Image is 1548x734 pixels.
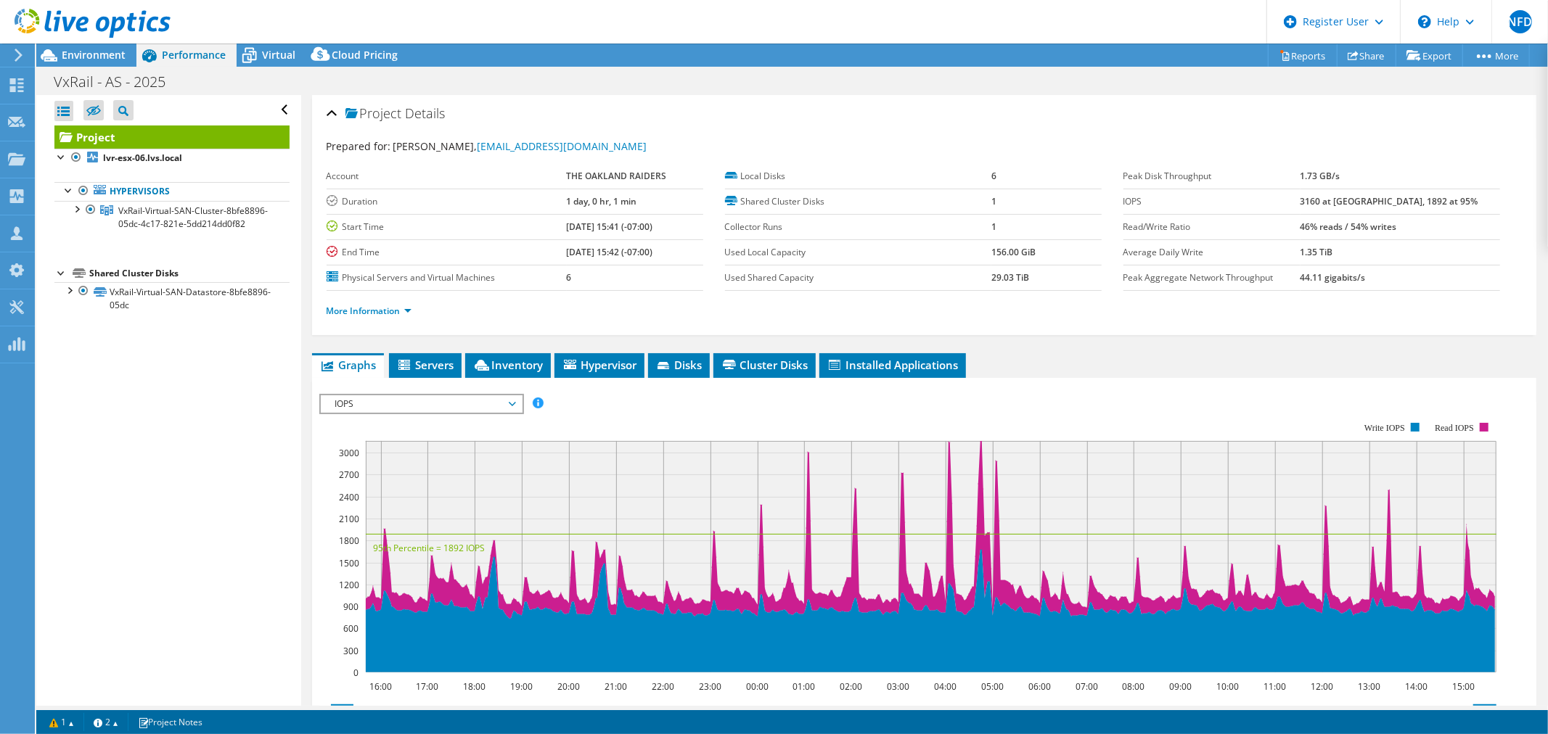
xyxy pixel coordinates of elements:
[339,469,359,481] text: 2700
[343,622,359,635] text: 600
[327,245,567,260] label: End Time
[557,680,580,693] text: 20:00
[339,579,359,591] text: 1200
[54,201,290,233] a: VxRail-Virtual-SAN-Cluster-8bfe8896-05dc-4c17-821e-5dd214dd0f82
[1364,423,1405,433] text: Write IOPS
[118,205,268,230] span: VxRail-Virtual-SAN-Cluster-8bfe8896-05dc-4c17-821e-5dd214dd0f82
[332,48,398,62] span: Cloud Pricing
[1462,44,1530,67] a: More
[567,170,667,182] b: THE OAKLAND RAIDERS
[1169,680,1192,693] text: 09:00
[339,447,359,459] text: 3000
[1268,44,1338,67] a: Reports
[339,535,359,547] text: 1800
[406,104,446,122] span: Details
[887,680,909,693] text: 03:00
[991,170,996,182] b: 6
[54,182,290,201] a: Hypervisors
[353,667,359,679] text: 0
[510,680,533,693] text: 19:00
[1301,220,1397,233] b: 46% reads / 54% writes
[567,246,653,258] b: [DATE] 15:42 (-07:00)
[83,713,128,731] a: 2
[54,125,290,149] a: Project
[339,491,359,503] text: 2400
[339,557,359,569] text: 1500
[1123,220,1301,234] label: Read/Write Ratio
[1301,170,1340,182] b: 1.73 GB/s
[725,169,992,183] label: Local Disks
[327,169,567,183] label: Account
[721,358,808,372] span: Cluster Disks
[746,680,769,693] text: 00:00
[393,139,647,153] span: [PERSON_NAME],
[262,48,295,62] span: Virtual
[339,513,359,525] text: 2100
[89,265,290,282] div: Shared Cluster Disks
[162,48,226,62] span: Performance
[1216,680,1239,693] text: 10:00
[991,195,996,207] b: 1
[62,48,126,62] span: Environment
[128,713,213,731] a: Project Notes
[1076,680,1098,693] text: 07:00
[327,139,391,153] label: Prepared for:
[793,680,815,693] text: 01:00
[327,220,567,234] label: Start Time
[1264,680,1286,693] text: 11:00
[54,282,290,314] a: VxRail-Virtual-SAN-Datastore-8bfe8896-05dc
[1301,246,1333,258] b: 1.35 TiB
[562,358,637,372] span: Hypervisor
[343,601,359,613] text: 900
[319,358,377,372] span: Graphs
[1396,44,1463,67] a: Export
[981,680,1004,693] text: 05:00
[840,680,862,693] text: 02:00
[1301,271,1366,284] b: 44.11 gigabits/s
[567,195,637,207] b: 1 day, 0 hr, 1 min
[369,680,392,693] text: 16:00
[47,74,188,90] h1: VxRail - AS - 2025
[1123,271,1301,285] label: Peak Aggregate Network Throughput
[396,358,454,372] span: Servers
[327,305,411,317] a: More Information
[328,395,515,413] span: IOPS
[478,139,647,153] a: [EMAIL_ADDRESS][DOMAIN_NAME]
[472,358,544,372] span: Inventory
[827,358,959,372] span: Installed Applications
[725,271,992,285] label: Used Shared Capacity
[699,680,721,693] text: 23:00
[1509,10,1532,33] span: NFD
[652,680,674,693] text: 22:00
[1337,44,1396,67] a: Share
[1123,169,1301,183] label: Peak Disk Throughput
[1301,195,1478,207] b: 3160 at [GEOGRAPHIC_DATA], 1892 at 95%
[567,220,653,233] b: [DATE] 15:41 (-07:00)
[1405,680,1428,693] text: 14:00
[343,645,359,657] text: 300
[1028,680,1051,693] text: 06:00
[1435,423,1474,433] text: Read IOPS
[463,680,486,693] text: 18:00
[1122,680,1144,693] text: 08:00
[605,680,627,693] text: 21:00
[327,194,567,209] label: Duration
[1418,15,1431,28] svg: \n
[991,246,1036,258] b: 156.00 GiB
[54,149,290,168] a: lvr-esx-06.lvs.local
[1123,194,1301,209] label: IOPS
[655,358,703,372] span: Disks
[39,713,84,731] a: 1
[725,220,992,234] label: Collector Runs
[327,271,567,285] label: Physical Servers and Virtual Machines
[725,194,992,209] label: Shared Cluster Disks
[725,245,992,260] label: Used Local Capacity
[1311,680,1333,693] text: 12:00
[1452,680,1475,693] text: 15:00
[373,542,485,554] text: 95th Percentile = 1892 IOPS
[934,680,957,693] text: 04:00
[991,271,1029,284] b: 29.03 TiB
[345,107,402,121] span: Project
[1123,245,1301,260] label: Average Daily Write
[416,680,438,693] text: 17:00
